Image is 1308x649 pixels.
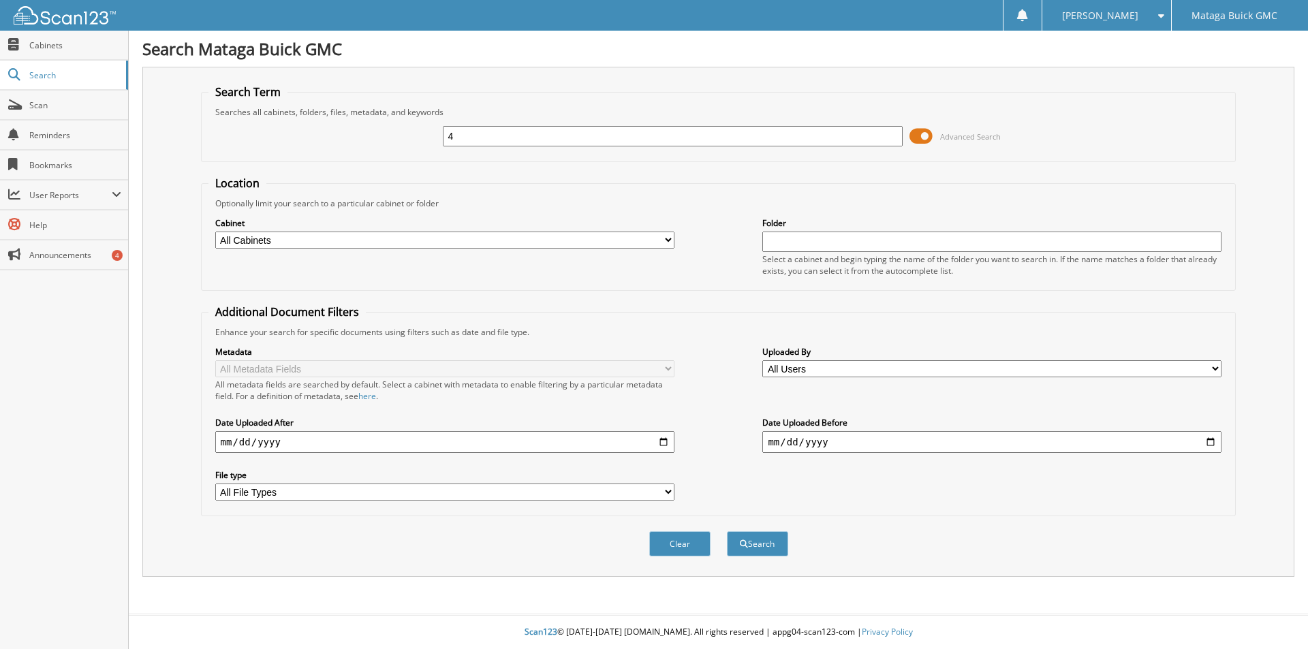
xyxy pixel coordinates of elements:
[29,159,121,171] span: Bookmarks
[208,197,1229,209] div: Optionally limit your search to a particular cabinet or folder
[29,99,121,111] span: Scan
[208,84,287,99] legend: Search Term
[208,106,1229,118] div: Searches all cabinets, folders, files, metadata, and keywords
[525,626,557,637] span: Scan123
[14,6,116,25] img: scan123-logo-white.svg
[29,39,121,51] span: Cabinets
[862,626,913,637] a: Privacy Policy
[762,217,1221,229] label: Folder
[1062,12,1138,20] span: [PERSON_NAME]
[208,304,366,319] legend: Additional Document Filters
[1192,12,1277,20] span: Mataga Buick GMC
[762,417,1221,428] label: Date Uploaded Before
[649,531,711,556] button: Clear
[762,431,1221,453] input: end
[215,469,674,481] label: File type
[762,253,1221,276] div: Select a cabinet and begin typing the name of the folder you want to search in. If the name match...
[129,616,1308,649] div: © [DATE]-[DATE] [DOMAIN_NAME]. All rights reserved | appg04-scan123-com |
[112,250,123,261] div: 4
[762,346,1221,358] label: Uploaded By
[215,346,674,358] label: Metadata
[358,390,376,402] a: here
[727,531,788,556] button: Search
[215,431,674,453] input: start
[29,189,112,201] span: User Reports
[29,69,119,81] span: Search
[29,129,121,141] span: Reminders
[215,217,674,229] label: Cabinet
[29,249,121,261] span: Announcements
[215,417,674,428] label: Date Uploaded After
[208,176,266,191] legend: Location
[29,219,121,231] span: Help
[142,37,1294,60] h1: Search Mataga Buick GMC
[940,131,1001,142] span: Advanced Search
[208,326,1229,338] div: Enhance your search for specific documents using filters such as date and file type.
[215,379,674,402] div: All metadata fields are searched by default. Select a cabinet with metadata to enable filtering b...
